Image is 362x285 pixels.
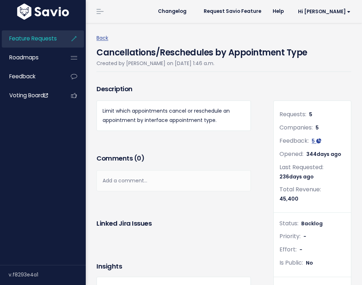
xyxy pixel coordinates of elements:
[96,170,251,191] div: Add a comment...
[103,107,245,124] p: Limit which appointments cancel or reschedule an appointment by interface appointment type.
[2,68,59,85] a: Feedback
[9,35,57,42] span: Feature Requests
[303,233,306,240] span: -
[96,153,251,163] h3: Comments ( )
[317,151,341,158] span: days ago
[279,110,306,118] span: Requests:
[137,154,141,163] span: 0
[96,218,152,229] h3: Linked Jira issues
[15,4,71,20] img: logo-white.9d6f32f41409.svg
[9,92,48,99] span: Voting Board
[279,195,298,202] span: 45,400
[289,6,356,17] a: Hi [PERSON_NAME]
[301,220,323,227] span: Backlog
[96,261,122,271] h3: Insights
[306,151,341,158] span: 344
[279,123,313,132] span: Companies:
[96,34,108,41] a: Back
[299,246,302,253] span: -
[279,219,298,227] span: Status:
[9,73,35,80] span: Feedback
[267,6,289,17] a: Help
[2,87,59,104] a: Voting Board
[279,173,314,180] span: 236
[279,245,297,254] span: Effort:
[2,30,59,47] a: Feature Requests
[279,163,323,171] span: Last Requested:
[279,259,303,267] span: Is Public:
[279,232,301,240] span: Priority:
[289,173,314,180] span: days ago
[312,137,315,144] span: 5
[2,49,59,66] a: Roadmaps
[279,185,321,193] span: Total Revenue:
[309,111,312,118] span: 5
[306,259,313,266] span: No
[96,84,251,94] h3: Description
[198,6,267,17] a: Request Savio Feature
[9,54,39,61] span: Roadmaps
[279,137,309,145] span: Feedback:
[96,60,214,67] span: Created by [PERSON_NAME] on [DATE] 1:46 a.m.
[316,124,319,131] span: 5
[279,150,303,158] span: Opened:
[158,9,187,14] span: Changelog
[298,9,351,14] span: Hi [PERSON_NAME]
[312,137,321,144] a: 5
[9,265,86,284] div: v.f8293e4a1
[96,43,307,59] h4: Cancellations/Reschedules by Appointment Type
